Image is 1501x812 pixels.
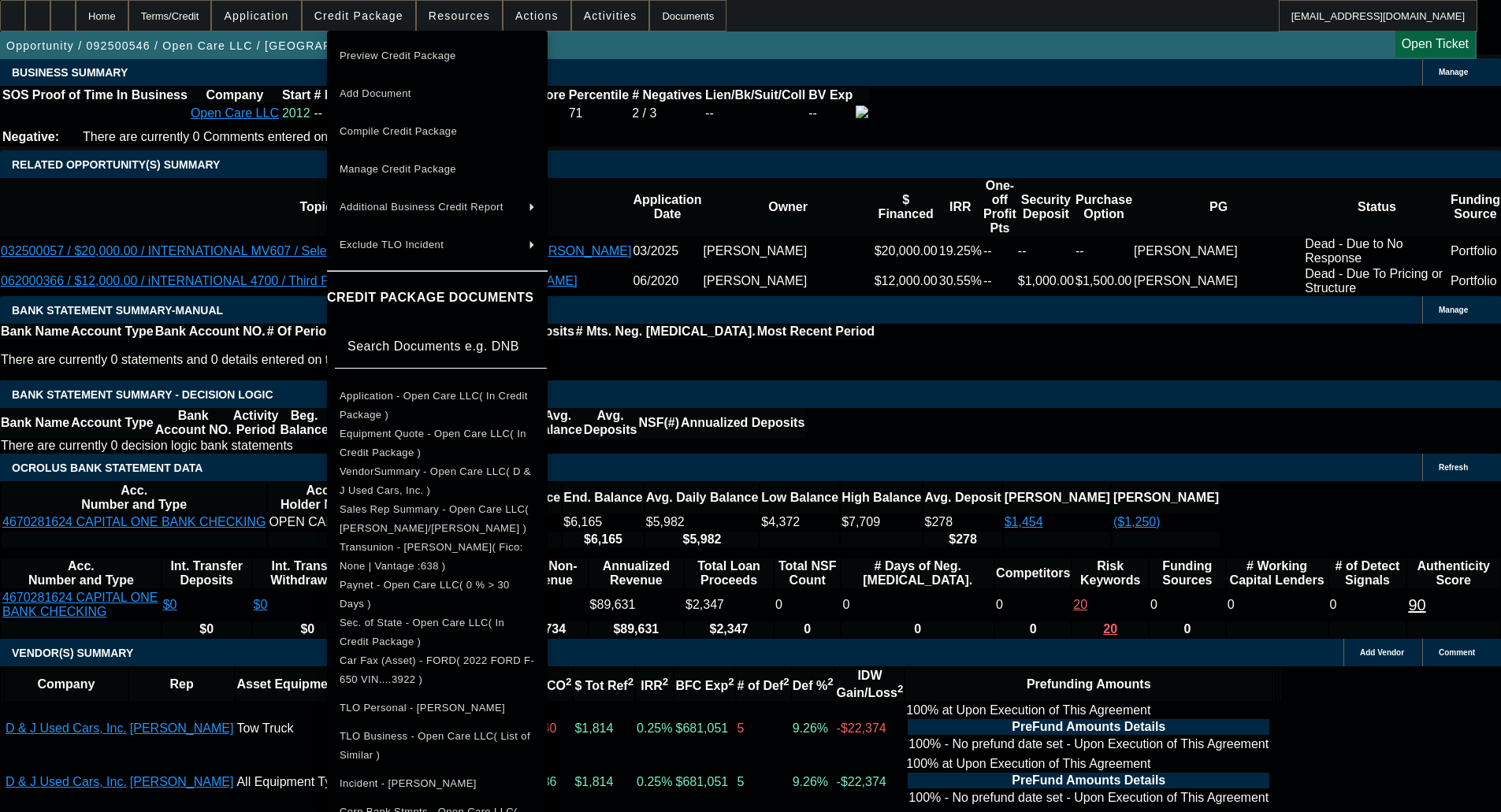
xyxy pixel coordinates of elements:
span: Sales Rep Summary - Open Care LLC( [PERSON_NAME]/[PERSON_NAME] ) [340,503,529,534]
button: VendorSummary - Open Care LLC( D & J Used Cars, Inc. ) [327,462,548,500]
span: Incident - [PERSON_NAME] [340,777,477,789]
span: Paynet - Open Care LLC( 0 % > 30 Days ) [340,579,510,610]
button: Sales Rep Summary - Open Care LLC( Workman, Taylor/O'Malley, Ryan ) [327,500,548,538]
span: Manage Credit Package [340,163,456,175]
mat-label: Search Documents e.g. DNB [347,339,519,353]
span: Preview Credit Package [340,50,456,61]
button: Sec. of State - Open Care LLC( In Credit Package ) [327,614,548,651]
button: Equipment Quote - Open Care LLC( In Credit Package ) [327,425,548,462]
span: TLO Personal - [PERSON_NAME] [340,702,505,714]
button: Application - Open Care LLC( In Credit Package ) [327,387,548,425]
span: VendorSummary - Open Care LLC( D & J Used Cars, Inc. ) [340,465,531,496]
span: Car Fax (Asset) - FORD( 2022 FORD F-650 VIN....3922 ) [340,654,534,685]
button: TLO Personal - Jackson, Wardell [327,689,548,727]
button: Car Fax (Asset) - FORD( 2022 FORD F-650 VIN....3922 ) [327,651,548,689]
span: Exclude TLO Incident [340,239,444,250]
span: Add Document [340,87,411,99]
span: Equipment Quote - Open Care LLC( In Credit Package ) [340,428,526,458]
button: Paynet - Open Care LLC( 0 % > 30 Days ) [327,576,548,614]
span: Application - Open Care LLC( In Credit Package ) [340,390,528,421]
button: Incident - Jackson, Wardell [327,765,548,803]
span: Compile Credit Package [340,125,457,137]
span: Additional Business Credit Report [340,201,503,213]
span: TLO Business - Open Care LLC( List of Similar ) [340,730,530,761]
button: TLO Business - Open Care LLC( List of Similar ) [327,727,548,765]
h4: CREDIT PACKAGE DOCUMENTS [327,288,548,307]
span: Sec. of State - Open Care LLC( In Credit Package ) [340,617,504,647]
button: Transunion - Jackson, Wardell( Fico: None | Vantage :638 ) [327,538,548,576]
span: Transunion - [PERSON_NAME]( Fico: None | Vantage :638 ) [340,541,523,572]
